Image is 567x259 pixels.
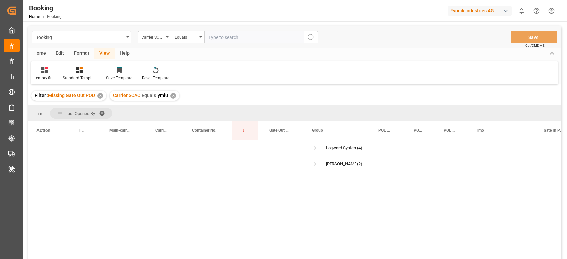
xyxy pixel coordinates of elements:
div: Action [36,128,50,133]
span: Carrier Booking No. [155,128,167,133]
span: Gate In POL [544,128,565,133]
div: ✕ [97,93,103,99]
div: [PERSON_NAME] [326,156,356,172]
span: (4) [357,140,362,156]
div: Booking [35,33,124,41]
div: Booking [29,3,62,13]
span: POL Name [378,128,392,133]
div: Save Template [106,75,132,81]
button: open menu [138,31,171,43]
input: Type to search [204,31,304,43]
span: ymlu [158,93,168,98]
span: Group [312,128,323,133]
span: Carrier SCAC [113,93,140,98]
span: Missing Gate Out POD [48,93,95,98]
div: Logward System [326,140,356,156]
div: ✕ [170,93,176,99]
span: Main-carriage No. [109,128,130,133]
button: search button [304,31,318,43]
span: Update Last Opened By [243,128,244,133]
div: View [94,48,115,59]
button: Help Center [529,3,544,18]
span: Ctrl/CMD + S [525,43,545,48]
div: Press SPACE to select this row. [28,156,304,172]
span: POL Region Name [444,128,455,133]
span: Freight Forwarder's Reference No. [79,128,84,133]
span: Last Opened By [65,111,95,116]
div: Format [69,48,94,59]
div: Help [115,48,135,59]
span: Gate Out Full Terminal [269,128,290,133]
span: (2) [357,156,362,172]
button: open menu [171,31,204,43]
span: POL Locode [414,128,422,133]
div: empty fin [36,75,53,81]
span: Container No. [192,128,216,133]
button: open menu [32,31,131,43]
div: Equals [175,33,197,40]
span: imo [477,128,484,133]
div: Edit [51,48,69,59]
div: Home [28,48,51,59]
button: Save [511,31,557,43]
div: Evonik Industries AG [448,6,512,16]
div: Press SPACE to select this row. [28,140,304,156]
div: Standard Templates [63,75,96,81]
div: Reset Template [142,75,169,81]
a: Home [29,14,40,19]
div: Carrier SCAC [142,33,164,40]
span: Equals [142,93,156,98]
span: Filter : [35,93,48,98]
button: show 0 new notifications [514,3,529,18]
button: Evonik Industries AG [448,4,514,17]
